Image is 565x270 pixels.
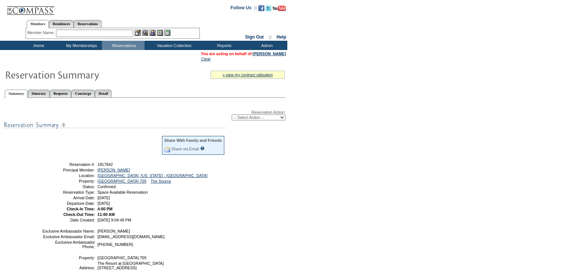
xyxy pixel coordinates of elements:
img: b_edit.gif [135,30,141,36]
a: Reservations [74,20,102,28]
span: 4:00 PM [98,207,112,211]
img: subTtlResSummary.gif [4,120,226,130]
a: Become our fan on Facebook [258,7,264,12]
td: Follow Us :: [231,4,257,13]
td: Property: [42,179,95,183]
input: What is this? [200,146,205,150]
div: Reservation Action: [4,110,285,120]
strong: Check-In Time: [67,207,95,211]
div: Member Name: [27,30,56,36]
span: [PERSON_NAME] [98,229,130,233]
a: Sign Out [245,34,264,40]
td: Admin [245,41,287,50]
div: Share With Family and Friends [164,138,222,143]
a: Subscribe to our YouTube Channel [272,7,286,12]
span: You are acting on behalf of: [201,51,286,56]
img: Follow us on Twitter [265,5,271,11]
td: Home [17,41,59,50]
td: Reservations [102,41,145,50]
a: Itinerary [28,90,50,97]
a: Summary [5,90,28,98]
a: Concierge [71,90,95,97]
img: Reservations [157,30,163,36]
span: [DATE] [98,201,110,206]
td: Vacation Collection [145,41,202,50]
a: Detail [95,90,112,97]
img: View [142,30,148,36]
td: Exclusive Ambassador Phone: [42,240,95,249]
span: [DATE] [98,196,110,200]
td: Property: [42,256,95,260]
a: [GEOGRAPHIC_DATA], [US_STATE] - [GEOGRAPHIC_DATA] [98,173,208,178]
a: The Source [151,179,171,183]
span: Confirmed [98,184,116,189]
a: [PERSON_NAME] [253,51,286,56]
td: Reports [202,41,245,50]
a: Members [27,20,49,28]
td: My Memberships [59,41,102,50]
span: :: [269,34,272,40]
td: Status: [42,184,95,189]
td: Reservation #: [42,162,95,167]
a: Requests [50,90,71,97]
img: Become our fan on Facebook [258,5,264,11]
strong: Check-Out Time: [63,212,95,217]
a: [GEOGRAPHIC_DATA] 709 [98,179,146,183]
a: Residences [49,20,74,28]
img: b_calculator.gif [164,30,171,36]
img: Reservaton Summary [5,67,153,82]
span: [EMAIL_ADDRESS][DOMAIN_NAME] [98,234,165,239]
a: Clear [201,57,211,61]
span: [GEOGRAPHIC_DATA] 709 [98,256,146,260]
span: 1817842 [98,162,113,167]
span: Space Available Reservation [98,190,148,194]
a: Help [277,34,286,40]
a: » view my contract utilization [222,73,273,77]
a: [PERSON_NAME] [98,168,130,172]
td: Principal Member: [42,168,95,172]
td: Exclusive Ambassador Email: [42,234,95,239]
td: Exclusive Ambassador Name: [42,229,95,233]
span: 11:00 AM [98,212,115,217]
img: Subscribe to our YouTube Channel [272,6,286,11]
td: Location: [42,173,95,178]
a: Follow us on Twitter [265,7,271,12]
span: [DATE] 9:04:48 PM [98,218,131,222]
span: [PHONE_NUMBER] [98,242,133,247]
td: Date Created: [42,218,95,222]
img: Impersonate [149,30,156,36]
td: Arrival Date: [42,196,95,200]
td: Departure Date: [42,201,95,206]
a: Share via Email [171,147,199,151]
td: Reservation Type: [42,190,95,194]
